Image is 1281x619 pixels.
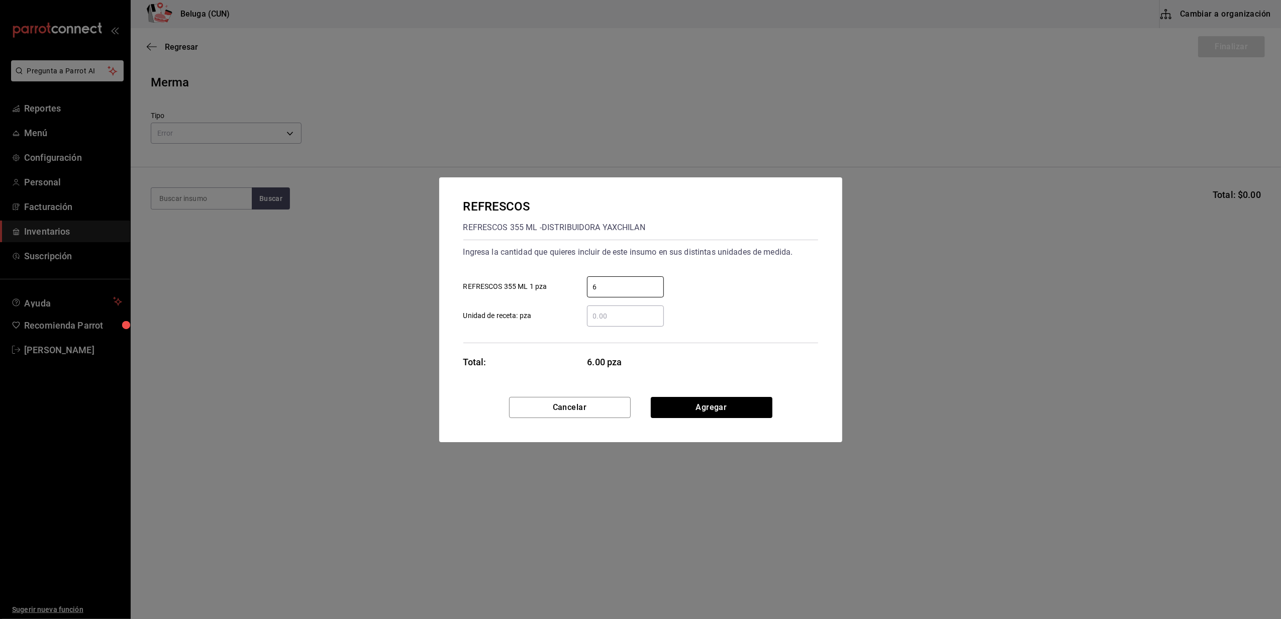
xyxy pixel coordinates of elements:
button: Cancelar [509,397,631,418]
input: REFRESCOS 355 ML 1 pza [587,281,664,293]
span: REFRESCOS 355 ML 1 pza [463,281,547,292]
div: Ingresa la cantidad que quieres incluir de este insumo en sus distintas unidades de medida. [463,244,818,260]
div: REFRESCOS [463,197,645,216]
div: REFRESCOS 355 ML - DISTRIBUIDORA YAXCHILAN [463,220,645,236]
div: Total: [463,355,486,369]
input: Unidad de receta: pza [587,310,664,322]
button: Agregar [651,397,772,418]
span: 6.00 pza [587,355,664,369]
span: Unidad de receta: pza [463,311,532,321]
